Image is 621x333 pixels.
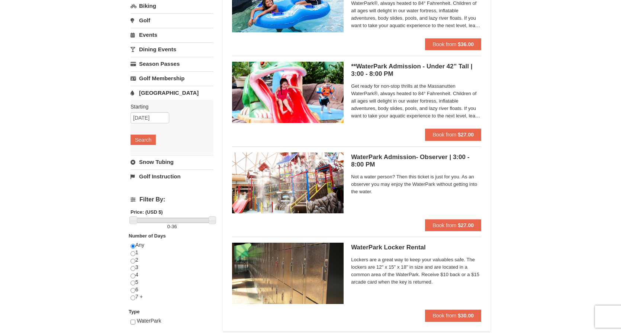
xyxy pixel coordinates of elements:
strong: $27.00 [458,222,474,228]
strong: $36.00 [458,41,474,47]
label: - [131,223,213,230]
button: Book from $27.00 [425,219,481,231]
button: Book from $36.00 [425,38,481,50]
strong: $30.00 [458,313,474,319]
div: Any 1 2 3 4 5 6 7 + [131,242,213,308]
button: Book from $30.00 [425,310,481,321]
span: Book from [432,132,456,138]
a: Events [131,28,213,42]
img: 6619917-1062-d161e022.jpg [232,62,344,123]
a: [GEOGRAPHIC_DATA] [131,86,213,100]
span: Get ready for non-stop thrills at the Massanutten WaterPark®, always heated to 84° Fahrenheit. Ch... [351,83,481,120]
a: Dining Events [131,42,213,56]
span: 0 [167,224,170,229]
h5: WaterPark Locker Rental [351,244,481,251]
button: Search [131,135,156,145]
a: Golf Membership [131,71,213,85]
label: Starting [131,103,208,110]
span: Lockers are a great way to keep your valuables safe. The lockers are 12" x 15" x 18" in size and ... [351,256,481,286]
h5: **WaterPark Admission - Under 42” Tall | 3:00 - 8:00 PM [351,63,481,78]
strong: Type [129,309,139,314]
img: 6619917-1005-d92ad057.png [232,243,344,304]
a: Golf [131,13,213,27]
span: Not a water person? Then this ticket is just for you. As an observer you may enjoy the WaterPark ... [351,173,481,195]
h4: Filter By: [131,196,213,203]
a: Golf Instruction [131,169,213,183]
img: 6619917-1066-60f46fa6.jpg [232,152,344,213]
button: Book from $27.00 [425,129,481,140]
a: Season Passes [131,57,213,71]
span: WaterPark [137,318,161,324]
strong: Price: (USD $) [131,209,163,215]
strong: Number of Days [129,233,166,239]
span: Book from [432,222,456,228]
a: Snow Tubing [131,155,213,169]
span: 36 [171,224,177,229]
h5: WaterPark Admission- Observer | 3:00 - 8:00 PM [351,153,481,168]
span: Book from [432,41,456,47]
span: Book from [432,313,456,319]
strong: $27.00 [458,132,474,138]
